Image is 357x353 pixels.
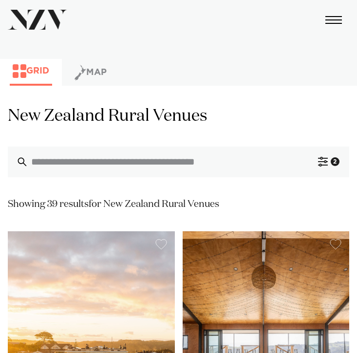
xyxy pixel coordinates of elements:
[331,157,339,166] div: 2
[72,64,110,86] button: Map
[8,105,349,127] h1: New Zealand Rural Venues
[308,147,349,177] button: 2
[10,64,52,86] button: Grid
[89,199,219,209] span: for New Zealand Rural Venues
[8,197,219,212] div: Showing 39 results
[8,10,67,30] img: nzv-logo.png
